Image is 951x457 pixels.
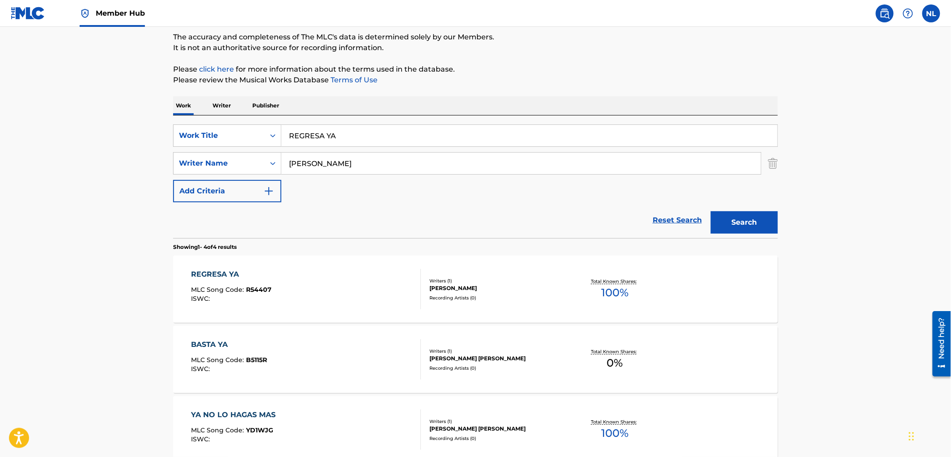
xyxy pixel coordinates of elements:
div: Recording Artists ( 0 ) [429,435,565,442]
button: Search [711,211,778,234]
div: Recording Artists ( 0 ) [429,295,565,301]
a: REGRESA YAMLC Song Code:R54407ISWC:Writers (1)[PERSON_NAME]Recording Artists (0)Total Known Share... [173,256,778,323]
div: Drag [909,423,914,450]
p: Publisher [250,96,282,115]
div: [PERSON_NAME] [PERSON_NAME] [429,354,565,363]
span: Member Hub [96,8,145,18]
p: Writer [210,96,234,115]
p: Total Known Shares: [591,278,639,285]
p: Please for more information about the terms used in the database. [173,64,778,75]
p: It is not an authoritative source for recording information. [173,43,778,53]
a: BASTA YAMLC Song Code:B5115RISWC:Writers (1)[PERSON_NAME] [PERSON_NAME]Recording Artists (0)Total... [173,326,778,393]
div: Writers ( 1 ) [429,348,565,354]
span: ISWC : [191,365,212,373]
span: 100 % [601,285,628,301]
img: search [879,8,890,19]
span: 0 % [607,355,623,371]
img: Delete Criterion [768,152,778,175]
div: Writer Name [179,158,259,169]
iframe: Chat Widget [906,414,951,457]
div: BASTA YA [191,339,267,350]
div: Work Title [179,130,259,141]
div: Writers ( 1 ) [429,418,565,425]
p: Total Known Shares: [591,419,639,425]
a: Reset Search [648,210,706,230]
span: MLC Song Code : [191,356,246,364]
span: B5115R [246,356,267,364]
img: 9d2ae6d4665cec9f34b9.svg [263,186,274,196]
iframe: Resource Center [926,308,951,380]
span: MLC Song Code : [191,286,246,294]
a: Public Search [876,4,894,22]
a: click here [199,65,234,73]
p: Work [173,96,194,115]
form: Search Form [173,124,778,238]
a: Terms of Use [329,76,378,84]
div: Help [899,4,917,22]
span: 100 % [601,425,628,441]
span: MLC Song Code : [191,426,246,434]
img: help [903,8,913,19]
div: YA NO LO HAGAS MAS [191,410,280,420]
span: R54407 [246,286,272,294]
p: The accuracy and completeness of The MLC's data is determined solely by our Members. [173,32,778,43]
div: REGRESA YA [191,269,272,280]
p: Total Known Shares: [591,348,639,355]
span: YD1WJG [246,426,274,434]
img: Top Rightsholder [80,8,90,19]
div: [PERSON_NAME] [PERSON_NAME] [429,425,565,433]
p: Please review the Musical Works Database [173,75,778,85]
p: Showing 1 - 4 of 4 results [173,243,237,251]
div: User Menu [922,4,940,22]
img: MLC Logo [11,7,45,20]
span: ISWC : [191,295,212,303]
button: Add Criteria [173,180,281,202]
div: [PERSON_NAME] [429,284,565,292]
span: ISWC : [191,435,212,443]
div: Writers ( 1 ) [429,278,565,284]
div: Recording Artists ( 0 ) [429,365,565,372]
